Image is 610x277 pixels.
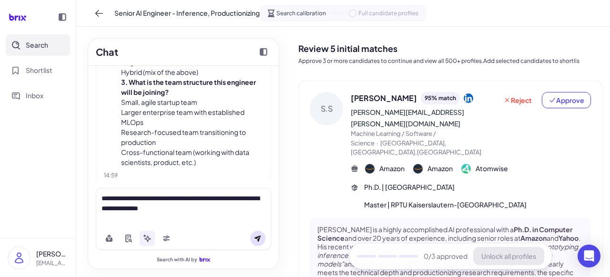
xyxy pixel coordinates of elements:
span: · [376,139,378,147]
p: [EMAIL_ADDRESS][DOMAIN_NAME] [36,259,68,267]
span: Amazon [427,164,453,174]
h2: Review 5 initial matches [298,42,602,55]
img: 公司logo [461,164,471,174]
div: Open Intercom Messenger [578,245,600,267]
span: Amazon [379,164,405,174]
strong: Ph.D. in Computer Science [317,225,572,242]
button: Approve [542,92,591,108]
li: Cross-functional team (working with data scientists, product, etc.) [121,147,263,167]
li: Research-focused team transitioning to production [121,127,263,147]
p: [PERSON_NAME] [36,249,68,259]
span: Approve [549,95,584,105]
strong: Yahoo [559,234,579,242]
span: Reject [503,95,532,105]
button: Collapse chat [256,44,271,60]
span: Master | RPTU Kaiserslautern-[GEOGRAPHIC_DATA] [364,200,527,210]
span: Full candidate profiles [358,9,418,18]
a: [PERSON_NAME][EMAIL_ADDRESS][PERSON_NAME][DOMAIN_NAME] [351,108,464,128]
span: Search calibration [276,9,326,18]
div: S.S [310,92,343,125]
li: Hybrid (mix of the above) [121,67,263,77]
span: [GEOGRAPHIC_DATA],[GEOGRAPHIC_DATA],[GEOGRAPHIC_DATA] [351,139,481,156]
button: Send message [250,231,265,246]
button: Search [6,34,70,56]
p: Approve 3 or more candidates to continue and view all 500+ profiles.Add selected candidates to sh... [298,57,602,65]
span: Inbox [26,91,43,101]
img: user_logo.png [8,247,30,269]
li: Small, agile startup team [121,97,263,107]
h2: Chat [96,45,118,59]
strong: Amazon [520,234,547,242]
div: 95 % match [421,92,460,104]
span: 0 /3 approved [424,251,468,261]
span: Search with AI by [157,256,197,263]
li: Larger enterprise team with established MLOps [121,107,263,127]
span: Senior AI Engineer - Inference, Productionizing Models [114,8,284,18]
button: Reject [497,92,538,108]
span: Machine Learning / Software / Science [351,130,436,147]
strong: 3. What is the team structure this engineer will be joining? [121,78,256,96]
span: Atomwise [476,164,508,174]
span: Shortlist [26,65,52,75]
span: Search [26,40,48,50]
button: Shortlist [6,60,70,81]
img: 公司logo [413,164,423,174]
em: "developing, evaluating, and prototyping inference optimization approaches for large language and... [317,242,578,268]
span: [PERSON_NAME] [351,92,417,104]
button: Inbox [6,85,70,106]
div: 14:59 [104,171,263,180]
img: 公司logo [365,164,375,174]
span: Ph.D. | [GEOGRAPHIC_DATA] [364,182,455,192]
